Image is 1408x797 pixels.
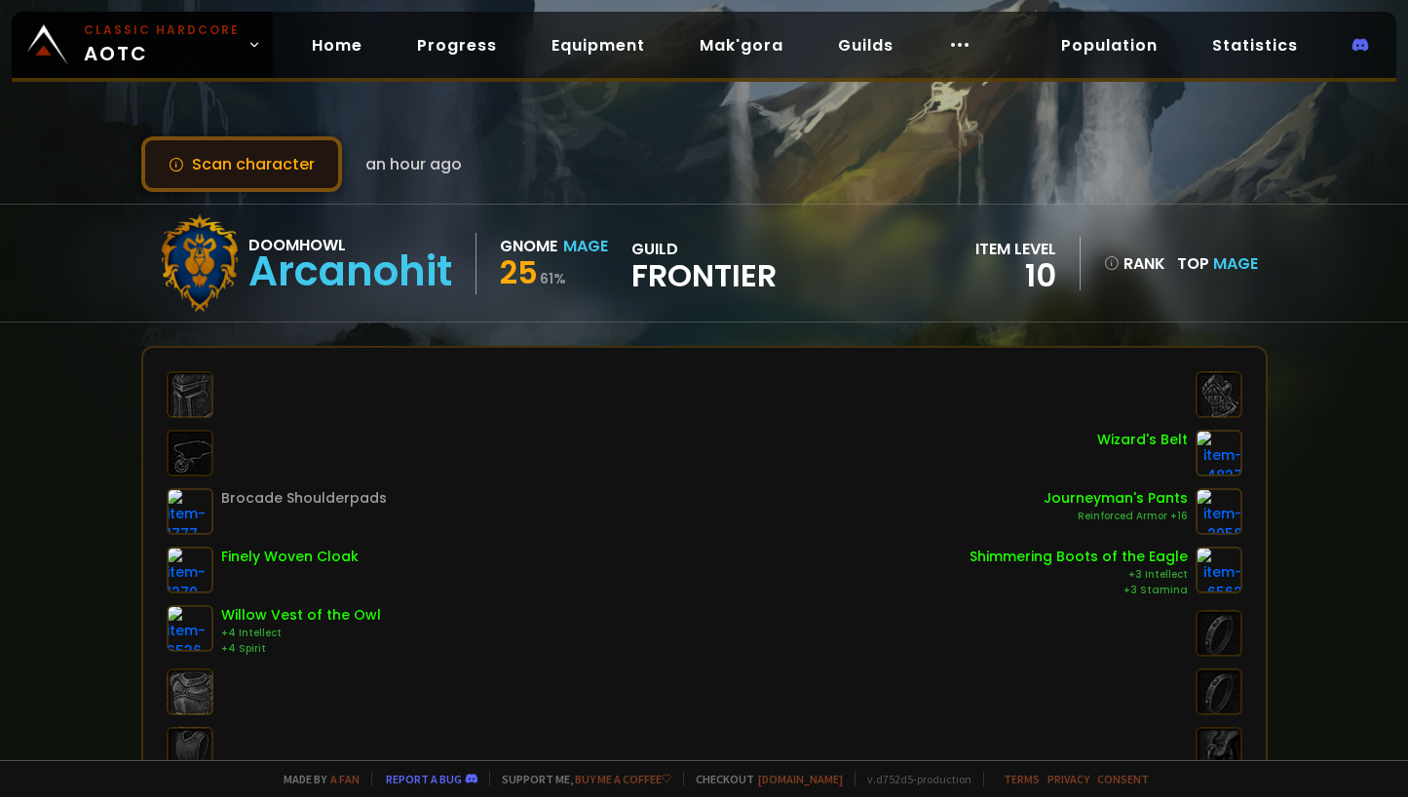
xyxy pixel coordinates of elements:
[1004,772,1040,786] a: Terms
[975,261,1056,290] div: 10
[272,772,360,786] span: Made by
[167,488,213,535] img: item-1777
[365,152,462,176] span: an hour ago
[970,567,1188,583] div: +3 Intellect
[296,25,378,65] a: Home
[221,641,381,657] div: +4 Spirit
[1104,251,1165,276] div: rank
[684,25,799,65] a: Mak'gora
[248,233,452,257] div: Doomhowl
[1044,488,1188,509] div: Journeyman's Pants
[84,21,240,39] small: Classic Hardcore
[536,25,661,65] a: Equipment
[12,12,273,78] a: Classic HardcoreAOTC
[1044,509,1188,524] div: Reinforced Armor +16
[386,772,462,786] a: Report a bug
[758,772,843,786] a: [DOMAIN_NAME]
[167,605,213,652] img: item-6536
[575,772,671,786] a: Buy me a coffee
[1213,252,1258,275] span: Mage
[970,583,1188,598] div: +3 Stamina
[500,250,538,294] span: 25
[822,25,909,65] a: Guilds
[975,237,1056,261] div: item level
[500,234,557,258] div: Gnome
[221,547,359,567] div: Finely Woven Cloak
[1046,25,1173,65] a: Population
[1097,772,1149,786] a: Consent
[1196,547,1242,593] img: item-6562
[330,772,360,786] a: a fan
[540,269,566,288] small: 61 %
[401,25,513,65] a: Progress
[141,136,342,192] button: Scan character
[970,547,1188,567] div: Shimmering Boots of the Eagle
[1196,488,1242,535] img: item-2958
[1196,430,1242,476] img: item-4827
[489,772,671,786] span: Support me,
[167,547,213,593] img: item-1270
[1197,25,1313,65] a: Statistics
[855,772,971,786] span: v. d752d5 - production
[1097,430,1188,450] div: Wizard's Belt
[248,257,452,286] div: Arcanohit
[221,605,381,626] div: Willow Vest of the Owl
[631,261,777,290] span: Frontier
[1047,772,1089,786] a: Privacy
[221,488,387,509] div: Brocade Shoulderpads
[1177,251,1258,276] div: Top
[84,21,240,68] span: AOTC
[683,772,843,786] span: Checkout
[221,626,381,641] div: +4 Intellect
[631,237,777,290] div: guild
[563,234,608,258] div: Mage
